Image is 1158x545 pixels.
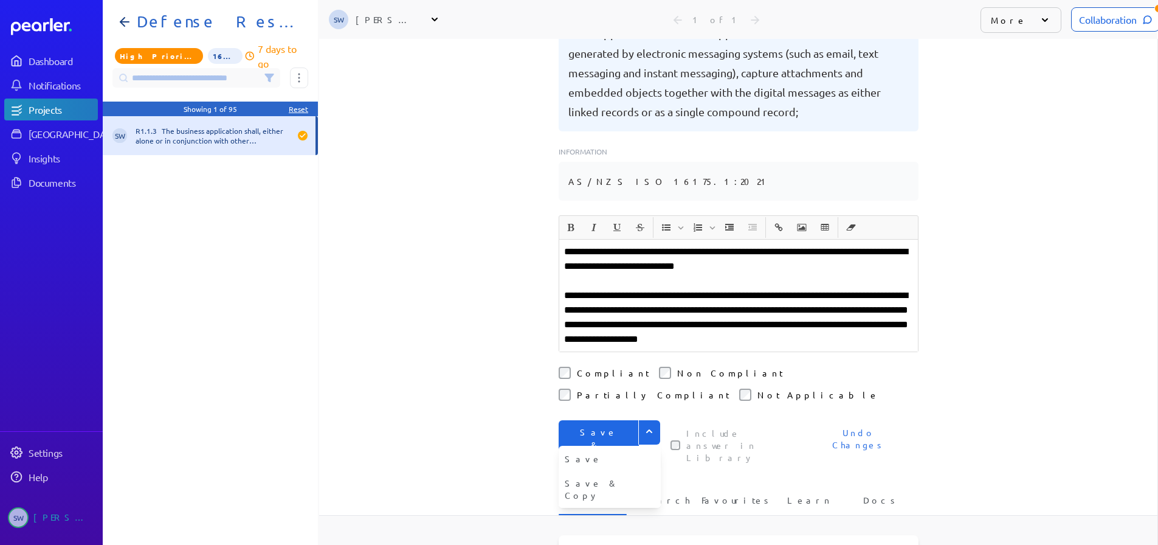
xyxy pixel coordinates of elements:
[692,14,742,25] div: 1 of 1
[814,217,836,238] span: Insert table
[29,55,97,67] div: Dashboard
[629,217,651,238] span: Strike through
[577,367,649,379] label: Compliant
[29,471,97,483] div: Help
[4,466,98,488] a: Help
[136,126,162,136] span: R1.1.3
[568,5,909,122] pre: The business application shall, either alone or in conjunction with other applications where the ...
[787,494,832,514] span: Learn
[655,217,686,238] span: Insert Unordered List
[132,12,298,32] h1: Defense Response 202509
[638,420,660,445] button: Expand
[799,420,918,470] button: Undo Changes
[863,494,899,514] span: Docs
[768,217,790,238] span: Insert link
[840,217,862,238] span: Clear Formatting
[991,14,1027,26] p: More
[687,217,717,238] span: Insert Ordered List
[841,217,861,238] button: Clear Formatting
[719,217,740,238] span: Increase Indent
[11,18,98,35] a: Dashboard
[719,217,740,238] button: Increase Indent
[29,176,97,189] div: Documents
[8,507,29,528] span: Steve Whittington
[584,217,604,238] button: Italic
[4,50,98,72] a: Dashboard
[208,48,243,64] span: 16% of Questions Completed
[4,123,98,145] a: [GEOGRAPHIC_DATA]
[768,217,789,238] button: Insert link
[742,217,763,238] span: Decrease Indent
[33,507,94,528] div: [PERSON_NAME]
[677,367,783,379] label: Non Compliant
[560,217,582,238] span: Bold
[4,442,98,463] a: Settings
[688,217,708,238] button: Insert Ordered List
[29,103,97,116] div: Projects
[29,446,97,459] div: Settings
[29,152,97,164] div: Insights
[559,471,661,507] button: Save & Copy
[559,446,661,471] button: Save
[815,217,835,238] button: Insert table
[4,147,98,169] a: Insights
[791,217,812,238] button: Insert Image
[29,128,119,140] div: [GEOGRAPHIC_DATA]
[4,99,98,120] a: Projects
[4,502,98,533] a: SW[PERSON_NAME]
[559,146,918,157] p: Information
[606,217,628,238] span: Underline
[638,494,690,514] span: Search
[701,494,773,514] span: Favourites
[4,172,98,193] a: Documents
[29,79,97,91] div: Notifications
[559,420,639,470] button: Save & Next
[630,217,650,238] button: Strike through
[568,172,771,191] pre: AS/NZS ISO 16175.1:2021
[258,41,308,71] p: 7 days to go
[115,48,203,64] span: Priority
[656,217,677,238] button: Insert Unordered List
[112,128,127,143] span: Steve Whittington
[289,104,308,114] div: Reset
[686,427,790,463] label: This checkbox controls whether your answer will be included in the Answer Library for future use
[583,217,605,238] span: Italic
[607,217,627,238] button: Underline
[577,389,729,401] label: Partially Compliant
[560,217,581,238] button: Bold
[184,104,237,114] div: Showing 1 of 95
[136,126,290,145] div: The business application shall, either alone or in conjunction with other applications where the ...
[329,10,348,29] span: Steve Whittington
[791,217,813,238] span: Insert Image
[814,426,904,463] span: Undo Changes
[356,13,416,26] div: [PERSON_NAME]
[670,440,680,450] input: This checkbox controls whether your answer will be included in the Answer Library for future use
[4,74,98,96] a: Notifications
[757,389,879,401] label: Not Applicable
